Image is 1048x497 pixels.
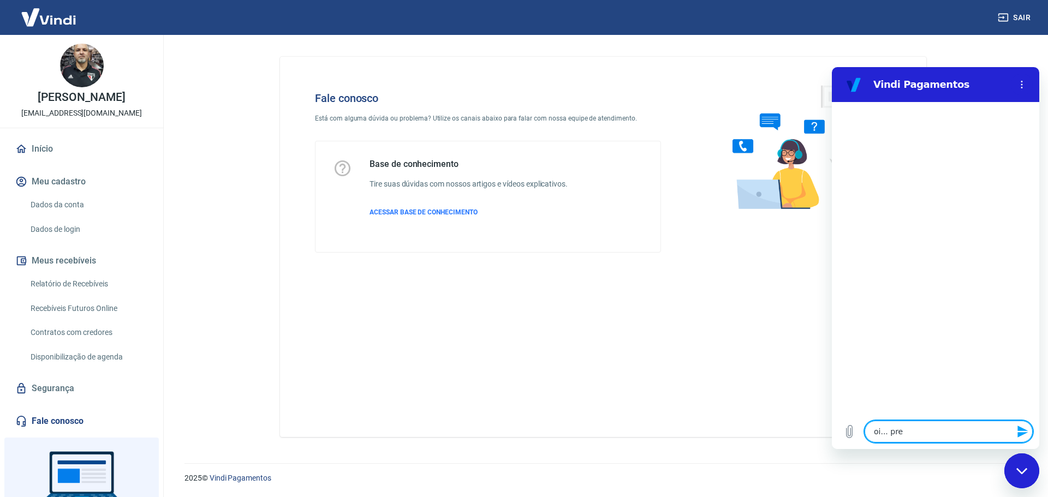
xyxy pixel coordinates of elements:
p: [EMAIL_ADDRESS][DOMAIN_NAME] [21,107,142,119]
h4: Fale conosco [315,92,661,105]
img: Vindi [13,1,84,34]
button: Meu cadastro [13,170,150,194]
span: ACESSAR BASE DE CONHECIMENTO [370,208,478,216]
button: Sair [996,8,1035,28]
a: Dados de login [26,218,150,241]
h6: Tire suas dúvidas com nossos artigos e vídeos explicativos. [370,178,568,190]
a: Vindi Pagamentos [210,474,271,482]
a: ACESSAR BASE DE CONHECIMENTO [370,207,568,217]
iframe: Botão para abrir a janela de mensagens, conversa em andamento [1004,453,1039,488]
img: c437490f-507d-4fdc-922b-599387a08bad.jpeg [60,44,104,87]
img: Fale conosco [711,74,877,220]
a: Relatório de Recebíveis [26,273,150,295]
a: Contratos com credores [26,321,150,344]
p: [PERSON_NAME] [38,92,125,103]
a: Disponibilização de agenda [26,346,150,368]
a: Início [13,137,150,161]
a: Dados da conta [26,194,150,216]
h5: Base de conhecimento [370,159,568,170]
a: Recebíveis Futuros Online [26,297,150,320]
p: Está com alguma dúvida ou problema? Utilize os canais abaixo para falar com nossa equipe de atend... [315,113,661,123]
a: Segurança [13,376,150,400]
p: 2025 © [184,472,1022,484]
a: Fale conosco [13,409,150,433]
iframe: Janela de mensagens [832,67,1039,449]
button: Meus recebíveis [13,249,150,273]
